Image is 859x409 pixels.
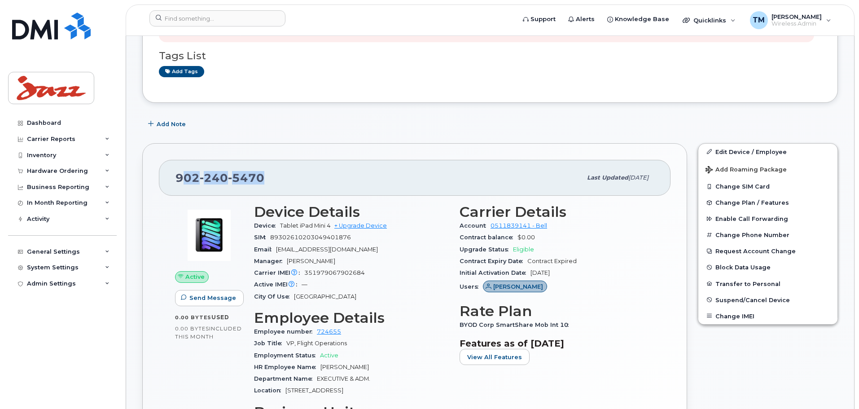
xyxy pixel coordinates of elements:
[320,364,369,370] span: [PERSON_NAME]
[254,293,294,300] span: City Of Use
[189,294,236,302] span: Send Message
[698,243,837,259] button: Request Account Change
[286,340,347,347] span: VP, Flight Operations
[159,50,821,62] h3: Tags List
[304,269,365,276] span: 351979067902684
[576,15,595,24] span: Alerts
[254,340,286,347] span: Job Title
[254,352,320,359] span: Employment Status
[175,314,211,321] span: 0.00 Bytes
[715,199,789,206] span: Change Plan / Features
[513,246,534,253] span: Eligible
[527,258,577,264] span: Contract Expired
[254,269,304,276] span: Carrier IMEI
[676,11,742,29] div: Quicklinks
[254,375,317,382] span: Department Name
[467,353,522,361] span: View All Features
[254,234,270,241] span: SIM
[698,211,837,227] button: Enable Call Forwarding
[254,222,280,229] span: Device
[142,116,193,132] button: Add Note
[460,321,573,328] span: BYOD Corp SmartShare Mob Int 10
[185,273,205,281] span: Active
[254,281,302,288] span: Active IMEI
[706,166,787,175] span: Add Roaming Package
[320,352,338,359] span: Active
[149,10,285,26] input: Find something...
[771,20,822,27] span: Wireless Admin
[601,10,675,28] a: Knowledge Base
[753,15,765,26] span: TM
[175,290,244,306] button: Send Message
[693,17,726,24] span: Quicklinks
[317,375,370,382] span: EXECUTIVE & ADM.
[460,349,530,365] button: View All Features
[530,15,556,24] span: Support
[254,310,449,326] h3: Employee Details
[562,10,601,28] a: Alerts
[175,171,264,185] span: 902
[159,66,204,77] a: Add tags
[698,276,837,292] button: Transfer to Personal
[200,171,228,185] span: 240
[460,204,654,220] h3: Carrier Details
[698,178,837,194] button: Change SIM Card
[530,269,550,276] span: [DATE]
[744,11,837,29] div: Tanner Montgomery
[715,215,788,222] span: Enable Call Forwarding
[715,296,790,303] span: Suspend/Cancel Device
[254,258,287,264] span: Manager
[460,246,513,253] span: Upgrade Status
[698,194,837,211] button: Change Plan / Features
[182,208,236,262] img: image20231002-3703462-1a3zrlu.jpeg
[254,328,317,335] span: Employee number
[228,171,264,185] span: 5470
[491,222,547,229] a: 0511839141 - Bell
[460,338,654,349] h3: Features as of [DATE]
[317,328,341,335] a: 724655
[254,246,276,253] span: Email
[460,258,527,264] span: Contract Expiry Date
[698,227,837,243] button: Change Phone Number
[334,222,387,229] a: + Upgrade Device
[460,303,654,319] h3: Rate Plan
[287,258,335,264] span: [PERSON_NAME]
[483,283,547,290] a: [PERSON_NAME]
[517,10,562,28] a: Support
[698,144,837,160] a: Edit Device / Employee
[294,293,356,300] span: [GEOGRAPHIC_DATA]
[460,269,530,276] span: Initial Activation Date
[698,308,837,324] button: Change IMEI
[615,15,669,24] span: Knowledge Base
[460,234,517,241] span: Contract balance
[493,282,543,291] span: [PERSON_NAME]
[587,174,628,181] span: Last updated
[698,160,837,178] button: Add Roaming Package
[157,120,186,128] span: Add Note
[460,283,483,290] span: Users
[698,292,837,308] button: Suspend/Cancel Device
[285,387,343,394] span: [STREET_ADDRESS]
[175,325,209,332] span: 0.00 Bytes
[771,13,822,20] span: [PERSON_NAME]
[254,204,449,220] h3: Device Details
[211,314,229,321] span: used
[270,234,351,241] span: 89302610203049401876
[628,174,649,181] span: [DATE]
[276,246,378,253] span: [EMAIL_ADDRESS][DOMAIN_NAME]
[698,259,837,275] button: Block Data Usage
[254,364,320,370] span: HR Employee Name
[517,234,535,241] span: $0.00
[302,281,307,288] span: —
[280,222,331,229] span: Tablet iPad Mini 4
[460,222,491,229] span: Account
[254,387,285,394] span: Location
